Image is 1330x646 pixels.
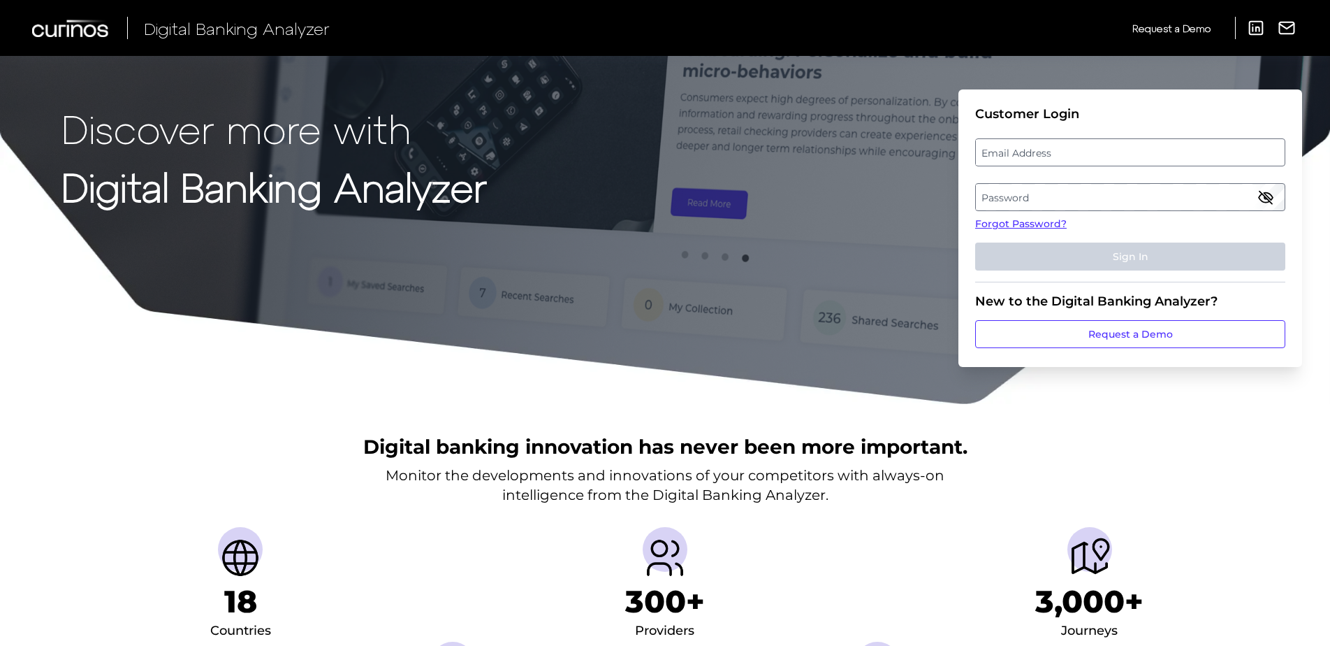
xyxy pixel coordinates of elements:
[61,106,487,150] p: Discover more with
[61,163,487,210] strong: Digital Banking Analyzer
[218,536,263,580] img: Countries
[210,620,271,643] div: Countries
[975,294,1285,309] div: New to the Digital Banking Analyzer?
[976,185,1284,210] label: Password
[386,466,944,505] p: Monitor the developments and innovations of your competitors with always-on intelligence from the...
[625,583,705,620] h1: 300+
[1132,17,1211,40] a: Request a Demo
[224,583,257,620] h1: 18
[1067,536,1112,580] img: Journeys
[363,433,967,460] h2: Digital banking innovation has never been more important.
[32,20,110,37] img: Curinos
[144,18,330,38] span: Digital Banking Analyzer
[1061,620,1118,643] div: Journeys
[975,243,1285,271] button: Sign In
[1035,583,1143,620] h1: 3,000+
[643,536,687,580] img: Providers
[975,106,1285,122] div: Customer Login
[635,620,694,643] div: Providers
[975,320,1285,348] a: Request a Demo
[975,217,1285,231] a: Forgot Password?
[1132,22,1211,34] span: Request a Demo
[976,140,1284,165] label: Email Address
